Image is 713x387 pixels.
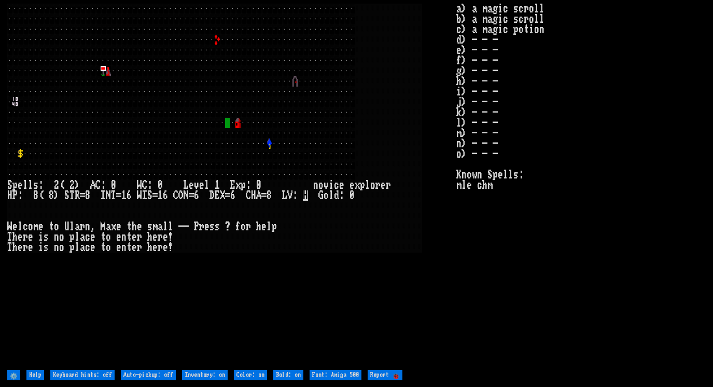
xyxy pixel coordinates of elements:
[116,190,121,201] div: =
[85,222,90,232] div: n
[158,222,163,232] div: a
[225,222,230,232] div: ?
[132,242,137,253] div: e
[137,222,142,232] div: e
[85,232,90,242] div: c
[18,180,23,190] div: e
[158,232,163,242] div: r
[256,180,261,190] div: 0
[7,190,12,201] div: H
[12,190,18,201] div: P
[101,190,106,201] div: I
[111,222,116,232] div: x
[152,222,158,232] div: m
[158,190,163,201] div: 1
[251,190,256,201] div: H
[163,232,168,242] div: e
[168,222,173,232] div: l
[456,4,706,367] stats: a) a magic scroll b) a magic scroll c) a magic potion d) - - - e) - - - f) - - - g) - - - h) - - ...
[163,242,168,253] div: e
[235,222,241,232] div: f
[184,222,189,232] div: -
[80,232,85,242] div: a
[106,232,111,242] div: o
[80,190,85,201] div: =
[215,180,220,190] div: 1
[230,180,235,190] div: E
[137,180,142,190] div: W
[168,232,173,242] div: !
[147,190,152,201] div: S
[80,222,85,232] div: r
[225,190,230,201] div: =
[23,180,28,190] div: l
[127,190,132,201] div: 6
[184,190,189,201] div: N
[44,242,49,253] div: s
[111,190,116,201] div: T
[69,232,75,242] div: p
[142,190,147,201] div: I
[235,180,241,190] div: x
[90,222,95,232] div: ,
[7,222,12,232] div: W
[50,370,115,380] input: Keyboard hints: off
[147,242,152,253] div: h
[241,180,246,190] div: p
[75,190,80,201] div: R
[23,222,28,232] div: c
[101,242,106,253] div: t
[349,190,355,201] div: 0
[282,190,287,201] div: L
[18,190,23,201] div: :
[178,190,184,201] div: O
[26,370,44,380] input: Help
[287,190,292,201] div: V
[23,242,28,253] div: r
[33,190,38,201] div: 8
[33,222,38,232] div: m
[75,232,80,242] div: l
[38,180,44,190] div: :
[116,242,121,253] div: e
[152,242,158,253] div: e
[194,222,199,232] div: P
[116,232,121,242] div: e
[147,232,152,242] div: h
[339,190,344,201] div: :
[121,370,176,380] input: Auto-pickup: off
[28,222,33,232] div: o
[59,180,64,190] div: (
[59,232,64,242] div: o
[339,180,344,190] div: e
[137,190,142,201] div: W
[267,222,272,232] div: l
[370,180,375,190] div: o
[137,242,142,253] div: r
[64,222,69,232] div: U
[220,190,225,201] div: X
[7,370,20,380] input: ⚙️
[303,190,308,201] mark: H
[182,370,228,380] input: Inventory: on
[90,232,95,242] div: e
[234,370,267,380] input: Color: on
[209,222,215,232] div: s
[194,180,199,190] div: v
[178,222,184,232] div: -
[173,190,178,201] div: C
[18,222,23,232] div: l
[54,222,59,232] div: o
[152,232,158,242] div: e
[106,242,111,253] div: o
[85,242,90,253] div: c
[69,242,75,253] div: p
[127,242,132,253] div: t
[95,180,101,190] div: C
[329,190,334,201] div: l
[209,190,215,201] div: D
[101,232,106,242] div: t
[54,180,59,190] div: 2
[121,232,127,242] div: n
[137,232,142,242] div: r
